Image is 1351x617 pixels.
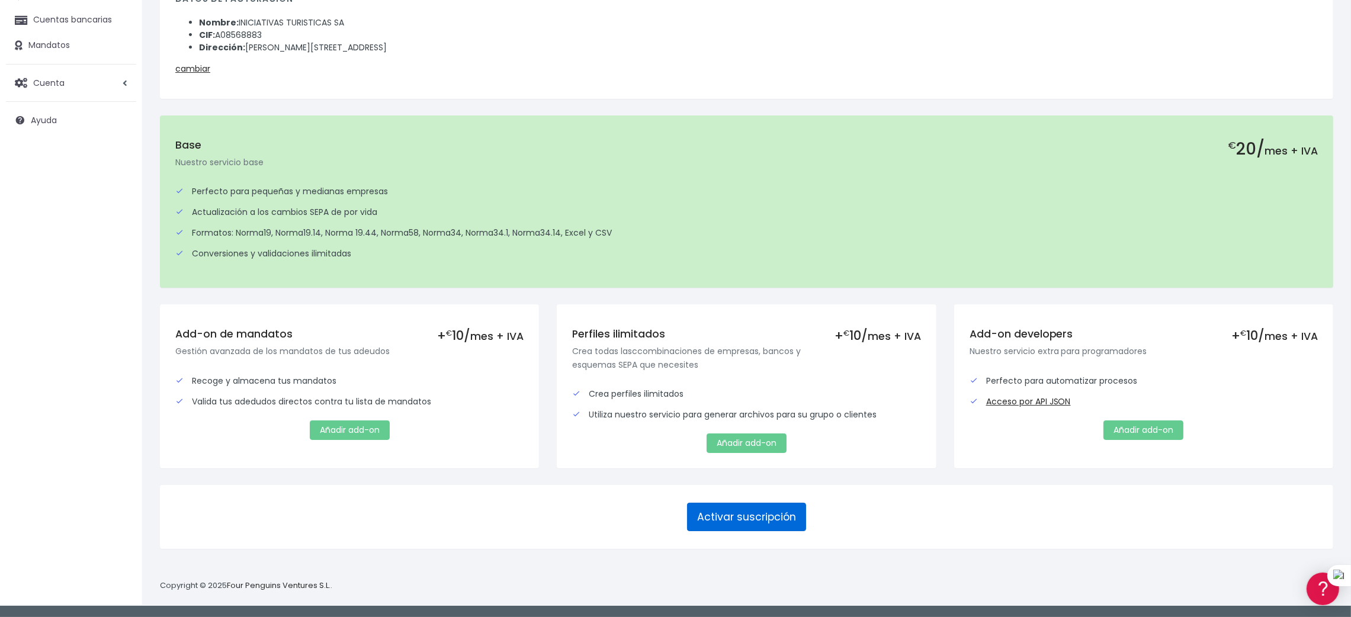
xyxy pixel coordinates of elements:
[12,168,225,187] a: Problemas habituales
[12,187,225,205] a: Videotutoriales
[6,8,136,33] a: Cuentas bancarias
[12,303,225,321] a: API
[12,131,225,142] div: Convertir ficheros
[12,150,225,168] a: Formatos
[175,345,524,358] p: Gestión avanzada de los mandatos de tus adeudos
[12,205,225,223] a: Perfiles de empresas
[572,409,920,421] div: Utiliza nuestro servicio para generar archivos para su grupo o clientes
[446,328,452,338] small: €
[12,254,225,272] a: General
[868,329,921,343] span: mes + IVA
[1265,329,1318,343] span: mes + IVA
[160,580,332,592] p: Copyright © 2025 .
[1265,144,1318,158] span: mes + IVA
[986,396,1071,408] a: Acceso por API JSON
[12,101,225,119] a: Información general
[1103,420,1183,440] a: Añadir add-on
[199,29,215,41] strong: CIF:
[6,108,136,133] a: Ayuda
[707,433,787,453] a: Añadir add-on
[199,41,1318,54] li: [PERSON_NAME][STREET_ADDRESS]
[572,345,920,371] p: Crea todas lasccombinaciones de empresas, bancos y esquemas SEPA que necesites
[175,206,1318,218] div: Actualización a los cambios SEPA de por vida
[1231,328,1318,343] div: + 10/
[175,248,1318,260] div: Conversiones y validaciones ilimitadas
[6,70,136,95] a: Cuenta
[843,328,849,338] small: €
[687,503,806,531] button: Activar suscripción
[835,328,921,343] div: + 10/
[33,76,65,88] span: Cuenta
[1228,139,1318,159] h2: 20/
[970,345,1318,358] p: Nuestro servicio extra para programadores
[31,114,57,126] span: Ayuda
[175,156,1318,169] p: Nuestro servicio base
[310,420,390,440] a: Añadir add-on
[175,328,524,340] h5: Add-on de mandatos
[175,375,524,387] div: Recoge y almacena tus mandatos
[175,63,210,75] a: cambiar
[175,139,1318,152] h5: Base
[572,328,920,340] h5: Perfiles ilimitados
[970,375,1318,387] div: Perfecto para automatizar procesos
[199,17,239,28] strong: Nombre:
[970,328,1318,340] h5: Add-on developers
[572,388,920,400] div: Crea perfiles ilimitados
[12,317,225,338] button: Contáctanos
[227,580,330,591] a: Four Penguins Ventures S.L.
[1228,138,1236,152] small: €
[12,284,225,295] div: Programadores
[199,41,245,53] strong: Dirección:
[199,17,1318,29] li: INICIATIVAS TURISTICAS SA
[12,82,225,94] div: Información general
[175,185,1318,198] div: Perfecto para pequeñas y medianas empresas
[470,329,524,343] span: mes + IVA
[199,29,1318,41] li: A08568883
[12,235,225,246] div: Facturación
[175,396,524,408] div: Valida tus adedudos directos contra tu lista de mandatos
[1240,328,1246,338] small: €
[175,227,1318,239] div: Formatos: Norma19, Norma19.14, Norma 19.44, Norma58, Norma34, Norma34.1, Norma34.14, Excel y CSV
[163,341,228,352] a: POWERED BY ENCHANT
[6,33,136,58] a: Mandatos
[437,328,524,343] div: + 10/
